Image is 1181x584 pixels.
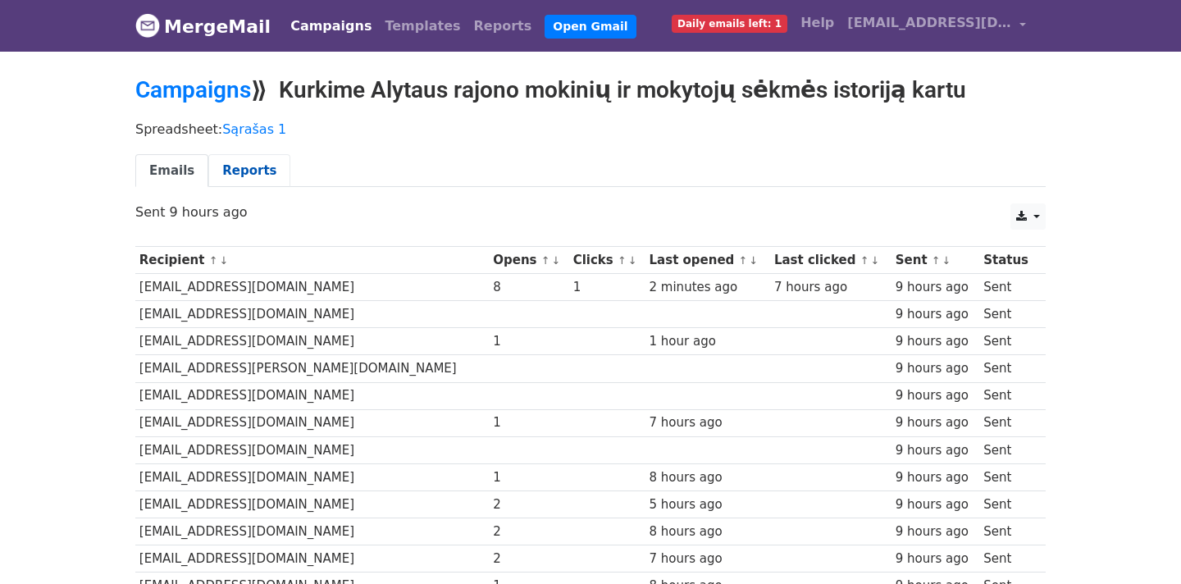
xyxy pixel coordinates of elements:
[891,247,979,274] th: Sent
[896,522,976,541] div: 9 hours ago
[979,490,1037,518] td: Sent
[493,332,565,351] div: 1
[569,247,645,274] th: Clicks
[896,332,976,351] div: 9 hours ago
[650,550,767,568] div: 7 hours ago
[222,121,286,137] a: Sąrašas 1
[896,495,976,514] div: 9 hours ago
[650,413,767,432] div: 7 hours ago
[208,154,290,188] a: Reports
[219,254,228,267] a: ↓
[665,7,794,39] a: Daily emails left: 1
[672,15,787,33] span: Daily emails left: 1
[870,254,879,267] a: ↓
[979,463,1037,490] td: Sent
[979,518,1037,545] td: Sent
[979,274,1037,301] td: Sent
[135,545,489,573] td: [EMAIL_ADDRESS][DOMAIN_NAME]
[493,468,565,487] div: 1
[896,550,976,568] div: 9 hours ago
[467,10,539,43] a: Reports
[135,203,1046,221] p: Sent 9 hours ago
[493,413,565,432] div: 1
[135,409,489,436] td: [EMAIL_ADDRESS][DOMAIN_NAME]
[135,13,160,38] img: MergeMail logo
[135,382,489,409] td: [EMAIL_ADDRESS][DOMAIN_NAME]
[979,301,1037,328] td: Sent
[650,332,767,351] div: 1 hour ago
[979,247,1037,274] th: Status
[932,254,941,267] a: ↑
[979,409,1037,436] td: Sent
[135,121,1046,138] p: Spreadsheet:
[628,254,637,267] a: ↓
[770,247,891,274] th: Last clicked
[493,522,565,541] div: 2
[774,278,887,297] div: 7 hours ago
[979,545,1037,573] td: Sent
[135,9,271,43] a: MergeMail
[749,254,758,267] a: ↓
[135,436,489,463] td: [EMAIL_ADDRESS][DOMAIN_NAME]
[896,386,976,405] div: 9 hours ago
[493,278,565,297] div: 8
[378,10,467,43] a: Templates
[135,154,208,188] a: Emails
[135,328,489,355] td: [EMAIL_ADDRESS][DOMAIN_NAME]
[545,15,636,39] a: Open Gmail
[135,355,489,382] td: [EMAIL_ADDRESS][PERSON_NAME][DOMAIN_NAME]
[284,10,378,43] a: Campaigns
[1099,505,1181,584] iframe: Chat Widget
[896,413,976,432] div: 9 hours ago
[135,76,1046,104] h2: ⟫ Kurkime Alytaus rajono mokinių ir mokytojų sėkmės istoriją kartu
[618,254,627,267] a: ↑
[650,522,767,541] div: 8 hours ago
[847,13,1011,33] span: [EMAIL_ADDRESS][DOMAIN_NAME]
[650,495,767,514] div: 5 hours ago
[794,7,841,39] a: Help
[896,359,976,378] div: 9 hours ago
[650,278,767,297] div: 2 minutes ago
[841,7,1033,45] a: [EMAIL_ADDRESS][DOMAIN_NAME]
[1099,505,1181,584] div: Pokalbio valdiklis
[979,328,1037,355] td: Sent
[135,463,489,490] td: [EMAIL_ADDRESS][DOMAIN_NAME]
[209,254,218,267] a: ↑
[739,254,748,267] a: ↑
[135,274,489,301] td: [EMAIL_ADDRESS][DOMAIN_NAME]
[489,247,568,274] th: Opens
[135,301,489,328] td: [EMAIL_ADDRESS][DOMAIN_NAME]
[493,495,565,514] div: 2
[650,468,767,487] div: 8 hours ago
[573,278,641,297] div: 1
[942,254,951,267] a: ↓
[135,76,251,103] a: Campaigns
[979,382,1037,409] td: Sent
[135,490,489,518] td: [EMAIL_ADDRESS][DOMAIN_NAME]
[541,254,550,267] a: ↑
[896,278,976,297] div: 9 hours ago
[896,441,976,460] div: 9 hours ago
[896,305,976,324] div: 9 hours ago
[979,436,1037,463] td: Sent
[979,355,1037,382] td: Sent
[135,518,489,545] td: [EMAIL_ADDRESS][DOMAIN_NAME]
[135,247,489,274] th: Recipient
[493,550,565,568] div: 2
[645,247,770,274] th: Last opened
[551,254,560,267] a: ↓
[896,468,976,487] div: 9 hours ago
[860,254,869,267] a: ↑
